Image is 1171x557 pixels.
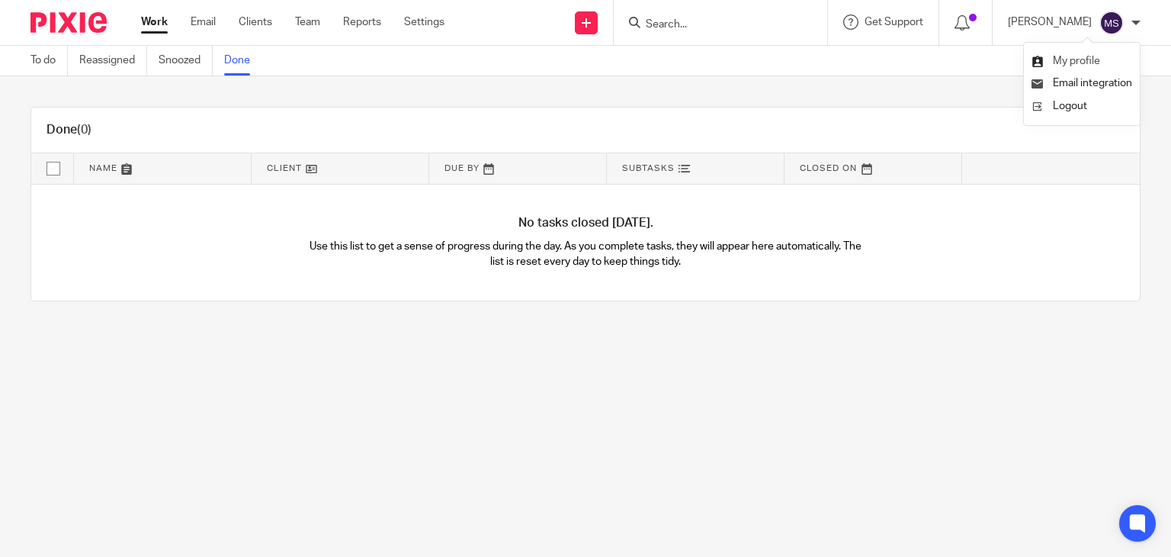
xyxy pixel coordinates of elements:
h1: Done [47,122,91,138]
a: Done [224,46,261,76]
a: Clients [239,14,272,30]
span: Email integration [1053,78,1132,89]
a: Email integration [1031,78,1132,89]
a: Settings [404,14,444,30]
a: My profile [1031,56,1100,66]
h4: No tasks closed [DATE]. [31,215,1140,231]
span: My profile [1053,56,1100,66]
span: Logout [1053,101,1087,111]
a: Email [191,14,216,30]
a: Reports [343,14,381,30]
a: Team [295,14,320,30]
a: Snoozed [159,46,213,76]
p: Use this list to get a sense of progress during the day. As you complete tasks, they will appear ... [309,239,863,270]
span: Get Support [865,17,923,27]
span: (0) [77,124,91,136]
a: To do [30,46,68,76]
p: [PERSON_NAME] [1008,14,1092,30]
a: Work [141,14,168,30]
img: Pixie [30,12,107,33]
a: Reassigned [79,46,147,76]
span: Subtasks [622,164,675,172]
img: svg%3E [1099,11,1124,35]
input: Search [644,18,781,32]
a: Logout [1031,95,1132,118]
